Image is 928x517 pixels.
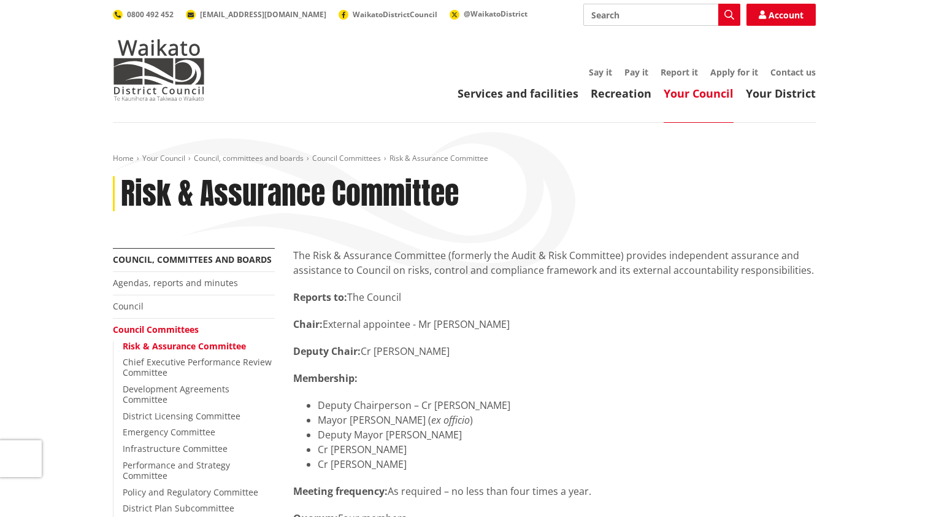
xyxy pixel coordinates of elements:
li: Cr [PERSON_NAME] [318,457,816,472]
a: Say it [589,66,612,78]
a: Account [746,4,816,26]
li: Deputy Mayor [PERSON_NAME] [318,427,816,442]
p: The Council [293,290,816,305]
strong: Deputy Chair: [293,344,361,358]
a: Your Council [664,86,734,101]
a: Chief Executive Performance Review Committee [123,356,272,378]
a: Agendas, reports and minutes [113,277,238,289]
a: Risk & Assurance Committee [123,340,246,352]
a: Your Council [142,153,185,163]
a: 0800 492 452 [113,9,174,20]
a: WaikatoDistrictCouncil [339,9,437,20]
img: Waikato District Council - Te Kaunihera aa Takiwaa o Waikato [113,39,205,101]
a: Recreation [591,86,651,101]
span: @WaikatoDistrict [464,9,527,19]
a: District Licensing Committee [123,410,240,422]
a: Services and facilities [458,86,578,101]
a: Council, committees and boards [194,153,304,163]
p: External appointee - Mr [PERSON_NAME] [293,317,816,332]
span: 0800 492 452 [127,9,174,20]
li: Cr [PERSON_NAME] [318,442,816,457]
a: Your District [746,86,816,101]
strong: Chair: [293,317,323,331]
a: Policy and Regulatory Committee [123,486,258,498]
a: District Plan Subcommittee [123,502,234,514]
p: As required – no less than four times a year. [293,484,816,499]
a: Council, committees and boards [113,254,272,265]
a: Development Agreements Committee [123,383,229,405]
a: Infrastructure Committee [123,443,228,454]
strong: Meeting frequency: [293,484,388,498]
a: Council [113,300,144,312]
a: Report it [661,66,698,78]
strong: Membership: [293,371,358,385]
span: [EMAIL_ADDRESS][DOMAIN_NAME] [200,9,326,20]
strong: Reports to: [293,290,347,304]
em: ex officio [431,413,470,427]
p: Cr [PERSON_NAME] [293,344,816,359]
a: Apply for it [710,66,758,78]
a: Pay it [624,66,648,78]
a: @WaikatoDistrict [450,9,527,19]
a: Contact us [770,66,816,78]
p: The Risk & Assurance Committee (formerly the Audit & Risk Committee) provides independent assuran... [293,248,816,278]
a: Council Committees [312,153,381,163]
li: Deputy Chairperson – Cr [PERSON_NAME] [318,398,816,413]
nav: breadcrumb [113,154,816,164]
span: WaikatoDistrictCouncil [353,9,437,20]
h1: Risk & Assurance Committee [121,176,459,212]
li: Mayor [PERSON_NAME] ( ) [318,413,816,427]
span: Risk & Assurance Committee [389,153,488,163]
a: [EMAIL_ADDRESS][DOMAIN_NAME] [186,9,326,20]
a: Council Committees [113,324,199,335]
a: Home [113,153,134,163]
a: Emergency Committee [123,426,215,438]
a: Performance and Strategy Committee [123,459,230,481]
input: Search input [583,4,740,26]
